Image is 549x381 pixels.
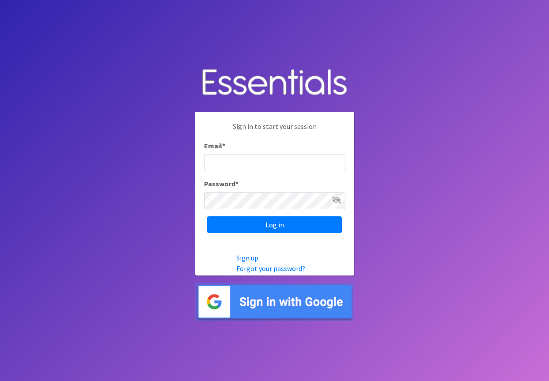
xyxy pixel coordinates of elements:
[236,253,258,262] a: Sign up
[195,60,354,106] img: Human Essentials
[235,179,239,188] abbr: required
[207,216,342,233] input: Log in
[204,178,239,189] label: Password
[204,121,345,140] p: Sign in to start your session
[204,140,225,151] label: Email
[236,264,305,273] a: Forgot your password?
[222,141,225,150] abbr: required
[195,283,354,321] img: Sign in with Google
